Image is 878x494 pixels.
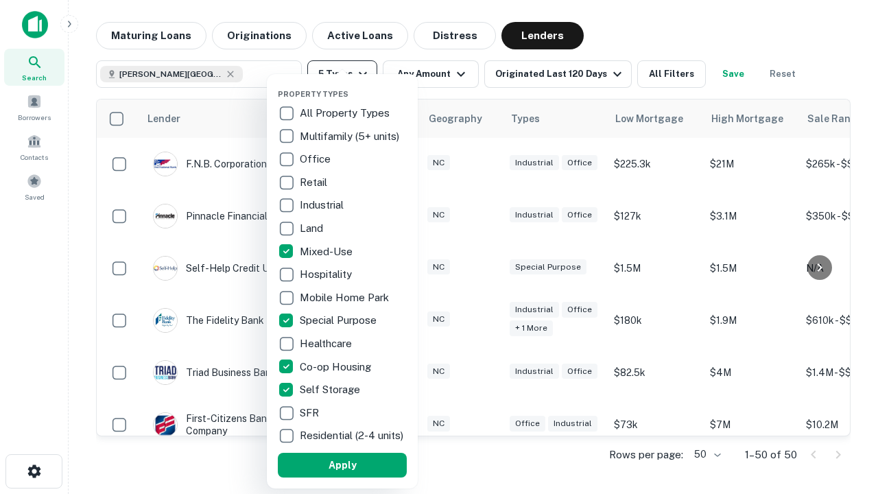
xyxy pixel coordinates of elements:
[300,266,355,283] p: Hospitality
[278,453,407,478] button: Apply
[300,405,322,421] p: SFR
[300,427,406,444] p: Residential (2-4 units)
[300,381,363,398] p: Self Storage
[300,128,402,145] p: Multifamily (5+ units)
[278,90,348,98] span: Property Types
[809,384,878,450] iframe: Chat Widget
[300,312,379,329] p: Special Purpose
[300,174,330,191] p: Retail
[300,336,355,352] p: Healthcare
[300,105,392,121] p: All Property Types
[300,197,346,213] p: Industrial
[300,220,326,237] p: Land
[300,244,355,260] p: Mixed-Use
[300,359,374,375] p: Co-op Housing
[300,151,333,167] p: Office
[300,290,392,306] p: Mobile Home Park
